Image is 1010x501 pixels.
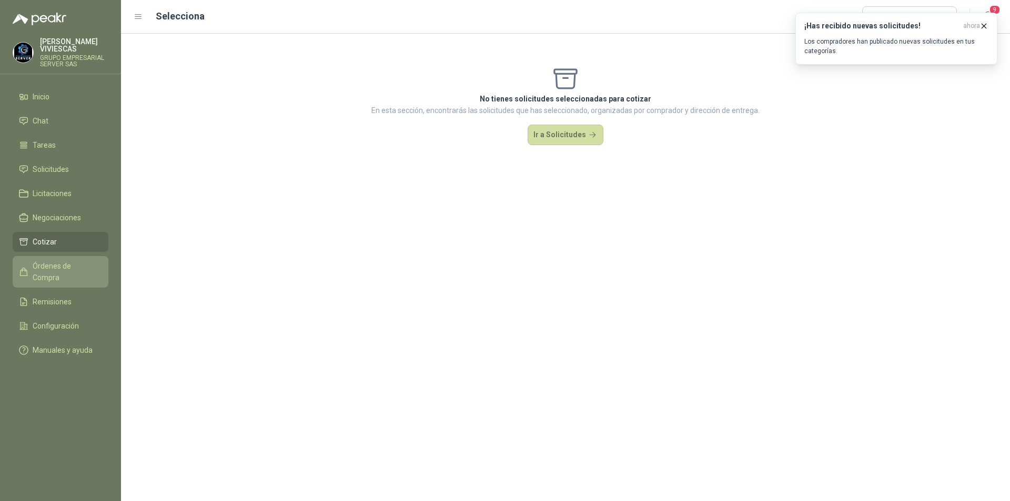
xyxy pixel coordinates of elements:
[804,37,988,56] p: Los compradores han publicado nuevas solicitudes en tus categorías.
[40,55,108,67] p: GRUPO EMPRESARIAL SERVER SAS
[862,6,957,27] button: Cargar cotizaciones
[978,7,997,26] button: 9
[33,139,56,151] span: Tareas
[13,232,108,252] a: Cotizar
[13,111,108,131] a: Chat
[33,260,98,283] span: Órdenes de Compra
[156,9,205,24] h2: Selecciona
[989,5,1001,15] span: 9
[33,320,79,332] span: Configuración
[33,296,72,308] span: Remisiones
[33,115,48,127] span: Chat
[33,91,49,103] span: Inicio
[795,13,997,65] button: ¡Has recibido nuevas solicitudes!ahora Los compradores han publicado nuevas solicitudes en tus ca...
[33,344,93,356] span: Manuales y ayuda
[13,340,108,360] a: Manuales y ayuda
[13,13,66,25] img: Logo peakr
[528,125,603,146] button: Ir a Solicitudes
[33,188,72,199] span: Licitaciones
[13,292,108,312] a: Remisiones
[13,316,108,336] a: Configuración
[13,135,108,155] a: Tareas
[13,256,108,288] a: Órdenes de Compra
[33,163,69,175] span: Solicitudes
[804,22,959,30] h3: ¡Has recibido nuevas solicitudes!
[13,87,108,107] a: Inicio
[371,105,760,116] p: En esta sección, encontrarás las solicitudes que has seleccionado, organizadas por comprador y di...
[13,43,33,63] img: Company Logo
[13,208,108,228] a: Negociaciones
[13,183,108,203] a: Licitaciones
[33,236,57,248] span: Cotizar
[371,93,760,105] p: No tienes solicitudes seleccionadas para cotizar
[13,159,108,179] a: Solicitudes
[40,38,108,53] p: [PERSON_NAME] VIVIESCAS
[963,22,980,30] span: ahora
[33,212,81,223] span: Negociaciones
